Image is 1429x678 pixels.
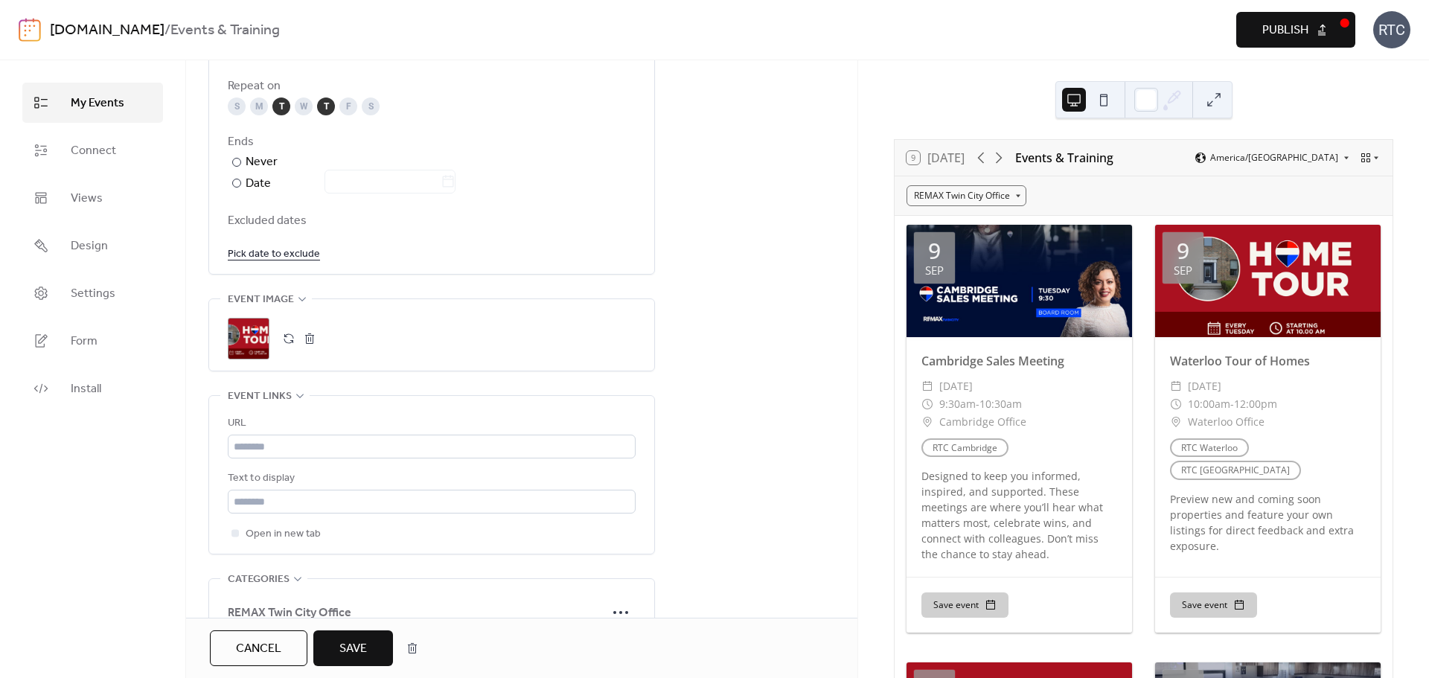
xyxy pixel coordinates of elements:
[1188,377,1221,395] span: [DATE]
[22,226,163,266] a: Design
[1170,395,1182,413] div: ​
[939,377,973,395] span: [DATE]
[1230,395,1234,413] span: -
[921,395,933,413] div: ​
[71,380,101,398] span: Install
[71,285,115,303] span: Settings
[71,142,116,160] span: Connect
[22,83,163,123] a: My Events
[939,395,976,413] span: 9:30am
[317,97,335,115] div: T
[228,571,290,589] span: Categories
[1170,592,1257,618] button: Save event
[921,413,933,431] div: ​
[1234,395,1277,413] span: 12:00pm
[1174,265,1192,276] div: Sep
[250,97,268,115] div: M
[925,265,944,276] div: Sep
[907,468,1132,562] div: Designed to keep you informed, inspired, and supported. These meetings are where you’ll hear what...
[921,592,1008,618] button: Save event
[1210,153,1338,162] span: America/[GEOGRAPHIC_DATA]
[1177,240,1189,262] div: 9
[313,630,393,666] button: Save
[1373,11,1410,48] div: RTC
[1188,395,1230,413] span: 10:00am
[1170,377,1182,395] div: ​
[295,97,313,115] div: W
[228,388,292,406] span: Event links
[246,174,455,194] div: Date
[228,470,633,487] div: Text to display
[228,318,269,359] div: ;
[228,246,320,263] span: Pick date to exclude
[22,368,163,409] a: Install
[1170,413,1182,431] div: ​
[1188,413,1265,431] span: Waterloo Office
[339,640,367,658] span: Save
[1236,12,1355,48] button: Publish
[1262,22,1308,39] span: Publish
[228,133,633,151] div: Ends
[921,377,933,395] div: ​
[1015,149,1113,167] div: Events & Training
[1155,491,1381,554] div: Preview new and coming soon properties and feature your own listings for direct feedback and extr...
[71,333,97,351] span: Form
[928,240,941,262] div: 9
[246,525,321,543] span: Open in new tab
[22,273,163,313] a: Settings
[979,395,1022,413] span: 10:30am
[228,77,633,95] div: Repeat on
[272,97,290,115] div: T
[228,604,606,622] span: REMAX Twin City Office
[228,291,294,309] span: Event image
[50,16,164,45] a: [DOMAIN_NAME]
[228,212,636,230] span: Excluded dates
[71,95,124,112] span: My Events
[22,178,163,218] a: Views
[170,16,280,45] b: Events & Training
[71,190,103,208] span: Views
[907,352,1132,370] div: Cambridge Sales Meeting
[939,413,1026,431] span: Cambridge Office
[228,415,633,432] div: URL
[246,153,278,171] div: Never
[164,16,170,45] b: /
[71,237,108,255] span: Design
[1155,352,1381,370] div: Waterloo Tour of Homes
[228,97,246,115] div: S
[22,130,163,170] a: Connect
[210,630,307,666] button: Cancel
[22,321,163,361] a: Form
[339,97,357,115] div: F
[362,97,380,115] div: S
[236,640,281,658] span: Cancel
[976,395,979,413] span: -
[19,18,41,42] img: logo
